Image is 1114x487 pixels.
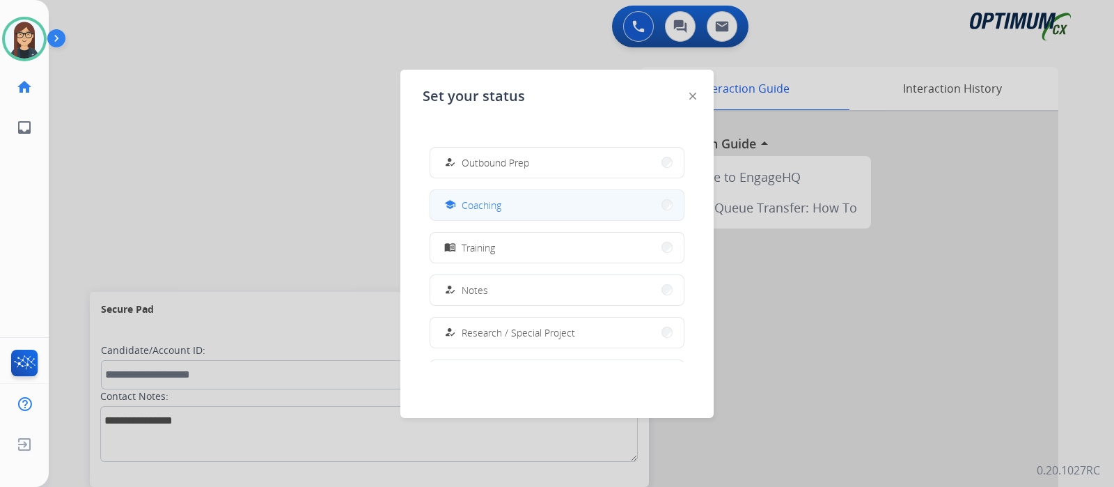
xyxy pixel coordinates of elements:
[444,284,456,296] mat-icon: how_to_reg
[462,198,501,212] span: Coaching
[1037,462,1100,479] p: 0.20.1027RC
[5,20,44,59] img: avatar
[444,157,456,169] mat-icon: how_to_reg
[430,275,684,305] button: Notes
[430,233,684,263] button: Training
[430,318,684,348] button: Research / Special Project
[423,86,525,106] span: Set your status
[430,190,684,220] button: Coaching
[430,148,684,178] button: Outbound Prep
[462,283,488,297] span: Notes
[430,360,684,390] button: Computer Issue
[16,119,33,136] mat-icon: inbox
[16,79,33,95] mat-icon: home
[462,240,495,255] span: Training
[444,199,456,211] mat-icon: school
[689,93,696,100] img: close-button
[444,242,456,254] mat-icon: menu_book
[444,327,456,339] mat-icon: how_to_reg
[462,155,529,170] span: Outbound Prep
[462,325,575,340] span: Research / Special Project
